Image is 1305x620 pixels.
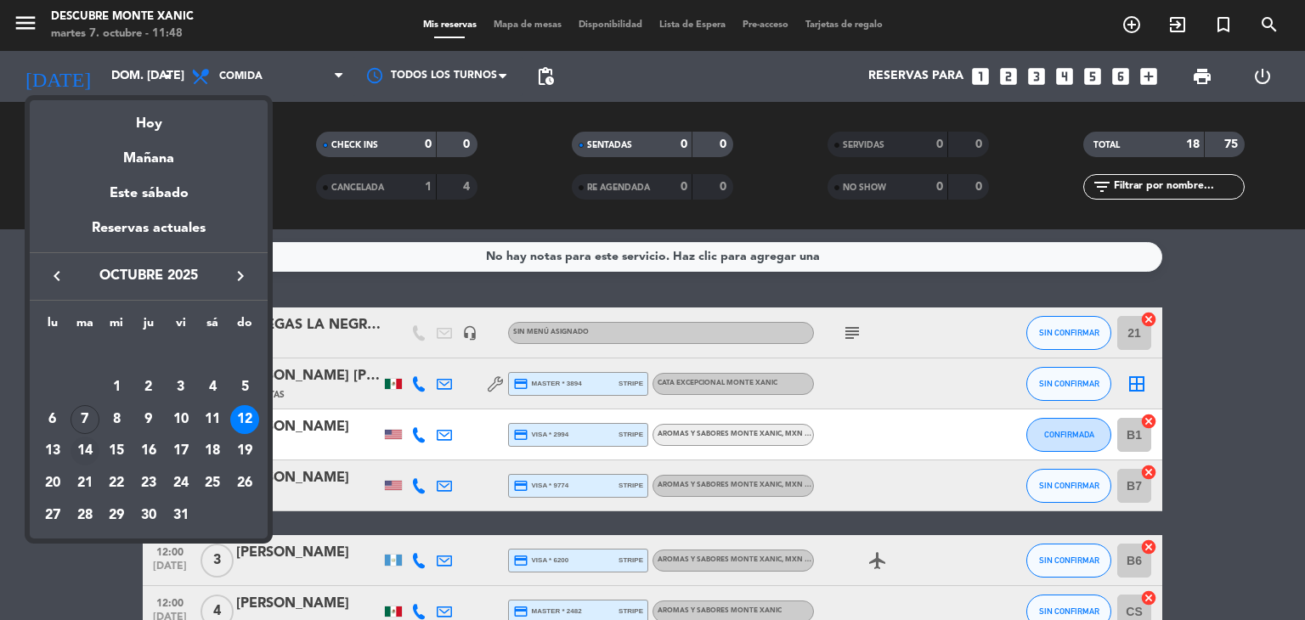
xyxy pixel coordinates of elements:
div: 3 [167,373,195,402]
td: 11 de octubre de 2025 [197,403,229,436]
div: 27 [38,501,67,530]
i: keyboard_arrow_right [230,266,251,286]
th: miércoles [100,313,133,340]
div: 15 [102,437,131,465]
div: Este sábado [30,170,268,217]
div: Hoy [30,100,268,135]
td: 27 de octubre de 2025 [37,499,69,532]
td: 1 de octubre de 2025 [100,371,133,403]
th: viernes [165,313,197,340]
td: 24 de octubre de 2025 [165,467,197,499]
div: 8 [102,405,131,434]
td: 31 de octubre de 2025 [165,499,197,532]
td: 15 de octubre de 2025 [100,435,133,467]
td: 7 de octubre de 2025 [69,403,101,436]
div: 14 [71,437,99,465]
div: 17 [167,437,195,465]
div: 21 [71,469,99,498]
th: martes [69,313,101,340]
div: 9 [134,405,163,434]
div: 5 [230,373,259,402]
th: lunes [37,313,69,340]
td: 2 de octubre de 2025 [133,371,165,403]
div: 22 [102,469,131,498]
td: 18 de octubre de 2025 [197,435,229,467]
div: 12 [230,405,259,434]
td: OCT. [37,339,261,371]
td: 19 de octubre de 2025 [229,435,261,467]
td: 6 de octubre de 2025 [37,403,69,436]
td: 16 de octubre de 2025 [133,435,165,467]
td: 28 de octubre de 2025 [69,499,101,532]
div: 2 [134,373,163,402]
th: sábado [197,313,229,340]
td: 20 de octubre de 2025 [37,467,69,499]
th: jueves [133,313,165,340]
td: 10 de octubre de 2025 [165,403,197,436]
div: 11 [198,405,227,434]
div: 30 [134,501,163,530]
div: 13 [38,437,67,465]
div: 7 [71,405,99,434]
div: 20 [38,469,67,498]
button: keyboard_arrow_left [42,265,72,287]
td: 29 de octubre de 2025 [100,499,133,532]
div: 28 [71,501,99,530]
button: keyboard_arrow_right [225,265,256,287]
i: keyboard_arrow_left [47,266,67,286]
div: 16 [134,437,163,465]
div: 24 [167,469,195,498]
td: 30 de octubre de 2025 [133,499,165,532]
td: 22 de octubre de 2025 [100,467,133,499]
div: 31 [167,501,195,530]
td: 25 de octubre de 2025 [197,467,229,499]
th: domingo [229,313,261,340]
div: 23 [134,469,163,498]
div: 25 [198,469,227,498]
td: 14 de octubre de 2025 [69,435,101,467]
div: 4 [198,373,227,402]
div: 26 [230,469,259,498]
span: octubre 2025 [72,265,225,287]
td: 17 de octubre de 2025 [165,435,197,467]
td: 23 de octubre de 2025 [133,467,165,499]
div: Mañana [30,135,268,170]
td: 12 de octubre de 2025 [229,403,261,436]
td: 13 de octubre de 2025 [37,435,69,467]
div: 10 [167,405,195,434]
td: 5 de octubre de 2025 [229,371,261,403]
div: 29 [102,501,131,530]
td: 8 de octubre de 2025 [100,403,133,436]
div: 19 [230,437,259,465]
td: 3 de octubre de 2025 [165,371,197,403]
div: 6 [38,405,67,434]
div: Reservas actuales [30,217,268,252]
div: 1 [102,373,131,402]
td: 4 de octubre de 2025 [197,371,229,403]
td: 26 de octubre de 2025 [229,467,261,499]
div: 18 [198,437,227,465]
td: 9 de octubre de 2025 [133,403,165,436]
td: 21 de octubre de 2025 [69,467,101,499]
